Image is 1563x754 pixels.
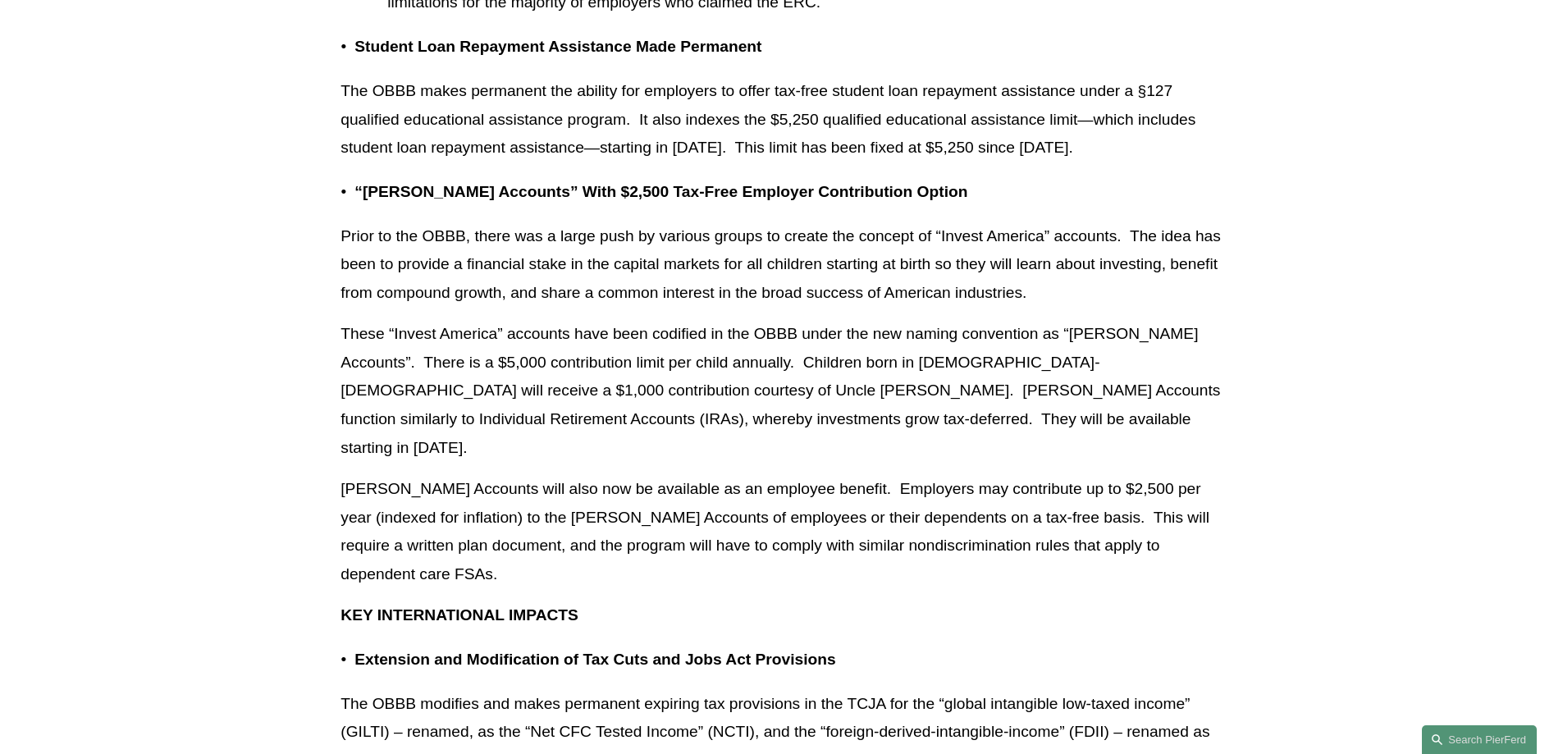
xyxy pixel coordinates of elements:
strong: Student Loan Repayment Assistance Made Permanent [354,38,761,55]
strong: KEY INTERNATIONAL IMPACTS [340,606,578,624]
a: Search this site [1422,725,1537,754]
p: These “Invest America” accounts have been codified in the OBBB under the new naming convention as... [340,320,1222,462]
strong: Extension and Modification of Tax Cuts and Jobs Act Provisions [354,651,835,668]
p: [PERSON_NAME] Accounts will also now be available as an employee benefit. Employers may contribut... [340,475,1222,588]
p: Prior to the OBBB, there was a large push by various groups to create the concept of “Invest Amer... [340,222,1222,308]
p: The OBBB makes permanent the ability for employers to offer tax-free student loan repayment assis... [340,77,1222,162]
strong: “[PERSON_NAME] Accounts” With $2,500 Tax-Free Employer Contribution Option [354,183,967,200]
